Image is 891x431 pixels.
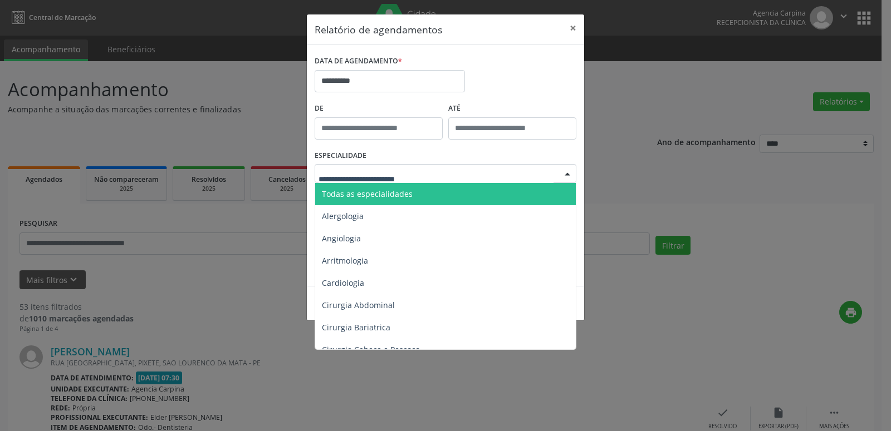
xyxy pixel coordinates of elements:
[448,100,576,117] label: ATÉ
[322,233,361,244] span: Angiologia
[315,147,366,165] label: ESPECIALIDADE
[322,278,364,288] span: Cardiologia
[315,100,443,117] label: De
[322,189,413,199] span: Todas as especialidades
[322,255,368,266] span: Arritmologia
[322,322,390,333] span: Cirurgia Bariatrica
[322,211,364,221] span: Alergologia
[322,344,420,355] span: Cirurgia Cabeça e Pescoço
[562,14,584,42] button: Close
[315,22,442,37] h5: Relatório de agendamentos
[322,300,395,310] span: Cirurgia Abdominal
[315,53,402,70] label: DATA DE AGENDAMENTO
